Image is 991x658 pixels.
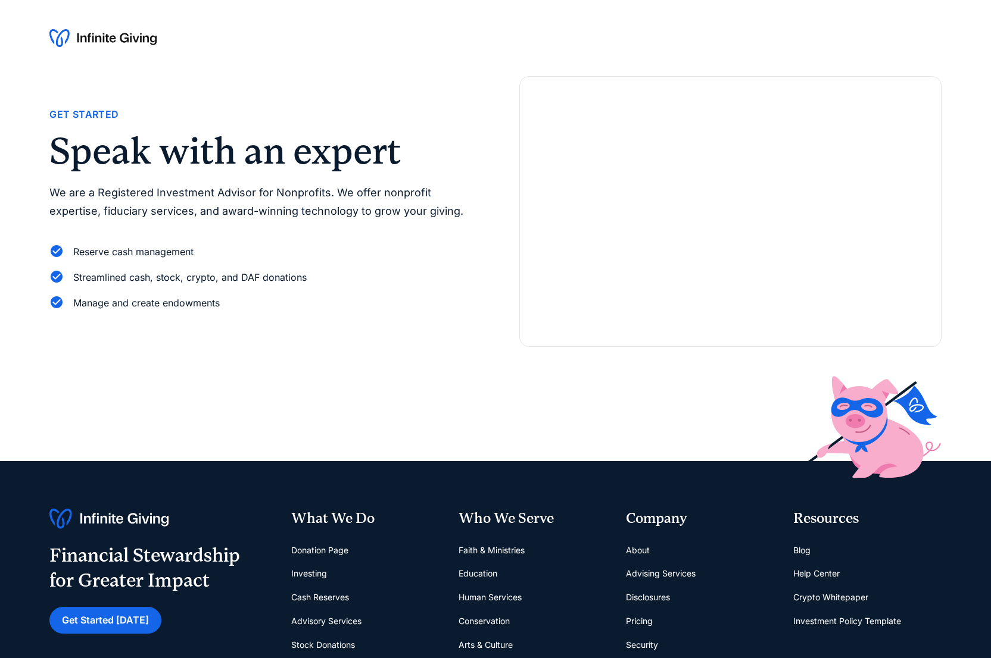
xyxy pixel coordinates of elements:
a: Investing [291,562,327,585]
a: Pricing [626,609,653,633]
a: Security [626,633,658,657]
a: Disclosures [626,585,670,609]
a: Stock Donations [291,633,355,657]
div: Company [626,509,774,529]
div: Reserve cash management [73,244,194,260]
a: Advisory Services [291,609,362,633]
a: Arts & Culture [459,633,513,657]
a: Get Started [DATE] [49,607,161,634]
p: We are a Registered Investment Advisor for Nonprofits. We offer nonprofit expertise, fiduciary se... [49,184,472,220]
a: Blog [793,538,811,562]
div: Who We Serve [459,509,607,529]
div: Streamlined cash, stock, crypto, and DAF donations [73,270,307,286]
a: Cash Reserves [291,585,349,609]
a: Faith & Ministries [459,538,525,562]
a: Education [459,562,497,585]
div: Resources [793,509,942,529]
a: Conservation [459,609,510,633]
div: Financial Stewardship for Greater Impact [49,543,240,593]
a: Investment Policy Template [793,609,901,633]
div: What We Do [291,509,440,529]
a: Help Center [793,562,840,585]
a: Human Services [459,585,522,609]
a: About [626,538,650,562]
h2: Speak with an expert [49,133,472,170]
iframe: Form 0 [539,115,922,327]
div: Manage and create endowments [73,295,220,311]
a: Crypto Whitepaper [793,585,868,609]
a: Donation Page [291,538,348,562]
a: Advising Services [626,562,696,585]
div: Get Started [49,106,119,123]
